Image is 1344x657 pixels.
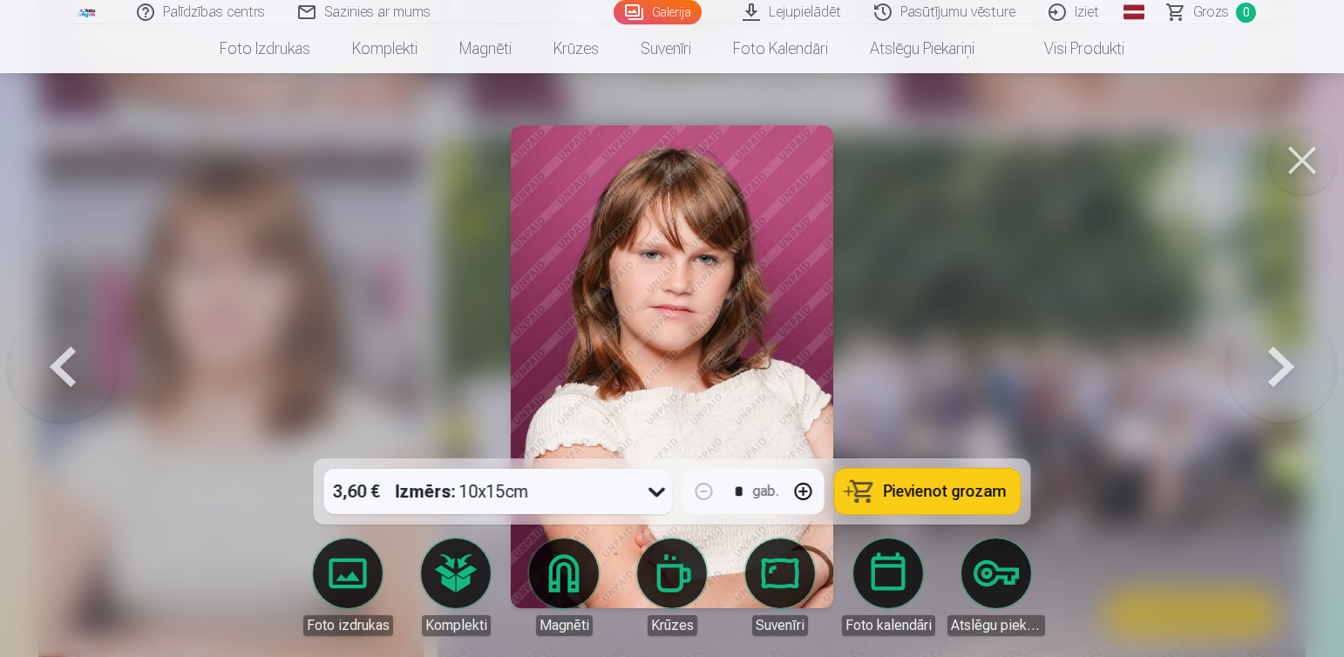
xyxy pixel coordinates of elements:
div: Foto kalendāri [842,615,935,636]
a: Atslēgu piekariņi [849,24,995,73]
a: Komplekti [331,24,438,73]
img: /fa1 [78,7,97,17]
div: Foto izdrukas [303,615,393,636]
a: Foto kalendāri [712,24,849,73]
a: Krūzes [623,538,721,636]
div: Komplekti [422,615,491,636]
a: Krūzes [533,24,620,73]
a: Magnēti [438,24,533,73]
a: Suvenīri [620,24,712,73]
a: Suvenīri [731,538,829,636]
div: Suvenīri [752,615,808,636]
a: Magnēti [515,538,613,636]
span: 0 [1236,3,1256,23]
div: Atslēgu piekariņi [947,615,1045,636]
div: Krūzes [648,615,697,636]
a: Visi produkti [995,24,1145,73]
span: Pievienot grozam [884,484,1007,499]
div: 3,60 € [324,469,389,514]
a: Foto kalendāri [839,538,937,636]
a: Foto izdrukas [199,24,331,73]
button: Pievienot grozam [835,469,1021,514]
div: 10x15cm [396,469,529,514]
div: Magnēti [536,615,593,636]
a: Atslēgu piekariņi [947,538,1045,636]
span: Grozs [1193,2,1229,23]
a: Komplekti [407,538,505,636]
div: gab. [753,481,779,502]
strong: Izmērs : [396,479,456,504]
a: Foto izdrukas [299,538,397,636]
